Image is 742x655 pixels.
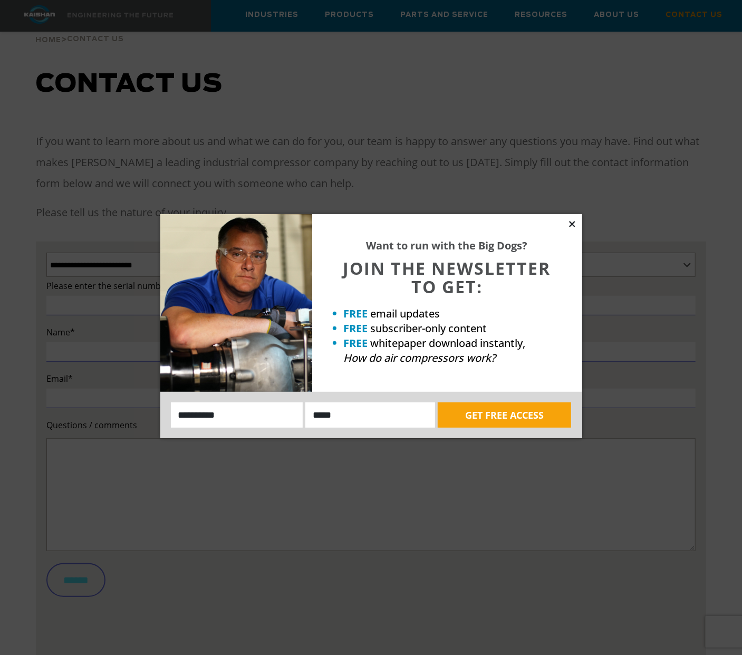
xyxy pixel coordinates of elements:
span: JOIN THE NEWSLETTER TO GET: [343,257,551,298]
input: Email [305,402,435,428]
span: subscriber-only content [371,321,487,335]
span: whitepaper download instantly, [371,336,526,350]
button: Close [567,219,577,229]
button: GET FREE ACCESS [438,402,571,428]
strong: Want to run with the Big Dogs? [367,238,528,253]
strong: FREE [344,306,368,321]
span: email updates [371,306,440,321]
strong: FREE [344,336,368,350]
input: Name: [171,402,303,428]
em: How do air compressors work? [344,351,496,365]
strong: FREE [344,321,368,335]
